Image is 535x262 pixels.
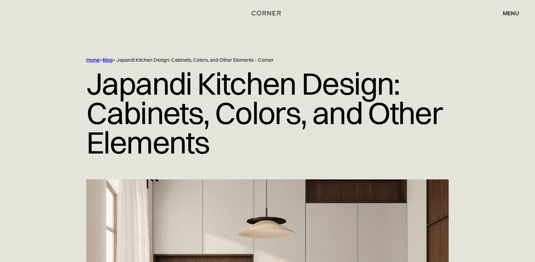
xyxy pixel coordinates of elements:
[103,57,113,63] a: Blog
[86,63,449,162] h1: Japandi Kitchen Design: Cabinets, Colors, and Other Elements
[86,57,100,63] a: Home
[86,57,419,63] div: > > Japandi Kitchen Design: Cabinets, Colors, and Other Elements - Corner
[496,7,519,19] div: menu
[503,10,519,16] div: menu
[248,9,287,18] a: home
